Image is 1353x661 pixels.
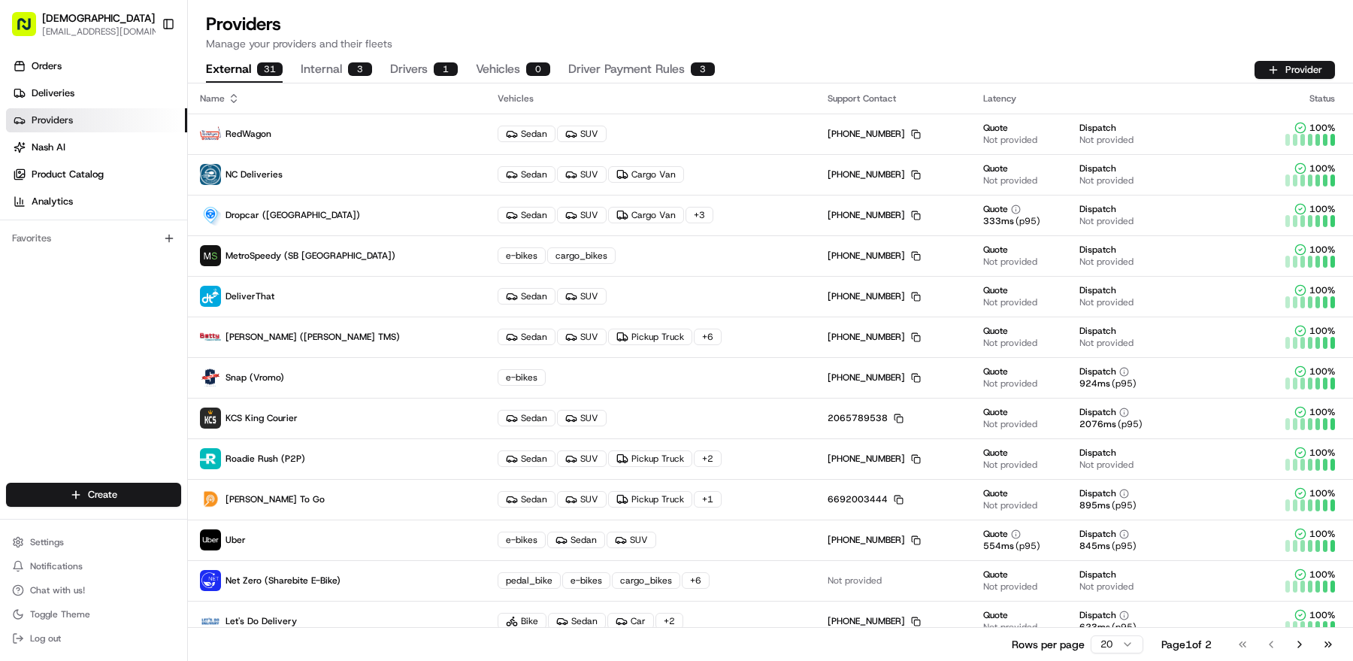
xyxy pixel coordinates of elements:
[1309,203,1335,215] span: 100 %
[150,254,182,265] span: Pylon
[1079,284,1116,296] span: Dispatch
[6,190,187,214] a: Analytics
[983,174,1037,186] span: Not provided
[694,450,722,467] div: + 2
[983,284,1008,296] span: Quote
[1079,244,1116,256] span: Dispatch
[983,528,1021,540] button: Quote
[1309,244,1335,256] span: 100 %
[983,540,1014,552] span: 554 ms
[498,410,555,426] div: Sedan
[557,329,607,345] div: SUV
[42,26,171,38] button: [EMAIL_ADDRESS][DOMAIN_NAME]
[348,62,372,76] div: 3
[32,86,74,100] span: Deliveries
[1309,447,1335,459] span: 100 %
[608,166,684,183] div: Cargo Van
[655,613,683,629] div: + 2
[1079,203,1116,215] span: Dispatch
[6,556,181,577] button: Notifications
[200,164,221,185] img: NCDeliveries.png
[30,217,115,232] span: Knowledge Base
[200,367,221,388] img: snap-logo.jpeg
[983,447,1008,459] span: Quote
[39,96,248,112] input: Clear
[694,329,722,345] div: + 6
[1079,162,1116,174] span: Dispatch
[608,450,692,467] div: Pickup Truck
[498,247,546,264] div: e-bikes
[562,572,610,589] div: e-bikes
[225,331,400,343] span: [PERSON_NAME] ([PERSON_NAME] TMS)
[828,412,904,424] div: 2065789538
[6,81,187,105] a: Deliveries
[6,108,187,132] a: Providers
[225,412,298,424] span: KCS King Courier
[983,581,1037,593] span: Not provided
[51,143,247,158] div: Start new chat
[557,410,607,426] div: SUV
[200,286,221,307] img: profile_deliverthat_partner.png
[1079,377,1110,390] span: 924 ms
[206,57,283,83] button: External
[682,572,710,589] div: + 6
[42,11,155,26] span: [DEMOGRAPHIC_DATA]
[498,288,555,305] div: Sedan
[983,122,1008,134] span: Quote
[828,250,921,262] div: [PHONE_NUMBER]
[686,207,713,223] div: + 3
[983,377,1037,390] span: Not provided
[983,256,1037,268] span: Not provided
[200,123,221,144] img: time_to_eat_nevada_logo
[127,219,139,231] div: 💻
[983,92,1231,105] div: Latency
[557,207,607,223] div: SUV
[225,371,284,384] span: Snap (Vromo)
[225,168,283,180] span: NC Deliveries
[1079,499,1110,511] span: 895 ms
[1079,337,1134,349] span: Not provided
[225,534,246,546] span: Uber
[88,488,117,502] span: Create
[32,168,104,181] span: Product Catalog
[1112,499,1137,511] span: (p95)
[1079,256,1134,268] span: Not provided
[983,406,1008,418] span: Quote
[557,288,607,305] div: SUV
[983,325,1008,337] span: Quote
[608,491,692,508] div: Pickup Truck
[1079,174,1134,186] span: Not provided
[828,534,921,546] div: [PHONE_NUMBER]
[1079,540,1110,552] span: 845 ms
[608,329,692,345] div: Pickup Truck
[32,195,73,208] span: Analytics
[32,141,65,154] span: Nash AI
[547,532,605,548] div: Sedan
[1309,609,1335,621] span: 100 %
[1309,528,1335,540] span: 100 %
[1079,418,1116,430] span: 2076 ms
[1309,122,1335,134] span: 100 %
[1309,162,1335,174] span: 100 %
[1079,406,1129,418] button: Dispatch
[1079,459,1134,471] span: Not provided
[6,6,156,42] button: [DEMOGRAPHIC_DATA][EMAIL_ADDRESS][DOMAIN_NAME]
[983,203,1021,215] button: Quote
[256,147,274,165] button: Start new chat
[200,611,221,632] img: lets_do_delivery_logo.png
[15,59,274,83] p: Welcome 👋
[1079,569,1116,581] span: Dispatch
[983,244,1008,256] span: Quote
[200,408,221,429] img: kcs-delivery.png
[1016,215,1040,227] span: (p95)
[1112,621,1137,633] span: (p95)
[434,62,458,76] div: 1
[498,491,555,508] div: Sedan
[6,483,181,507] button: Create
[200,245,221,266] img: metro_speed_logo.png
[557,166,607,183] div: SUV
[983,215,1014,227] span: 333 ms
[200,326,221,347] img: betty.jpg
[225,493,325,505] span: [PERSON_NAME] To Go
[828,371,921,384] div: [PHONE_NUMBER]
